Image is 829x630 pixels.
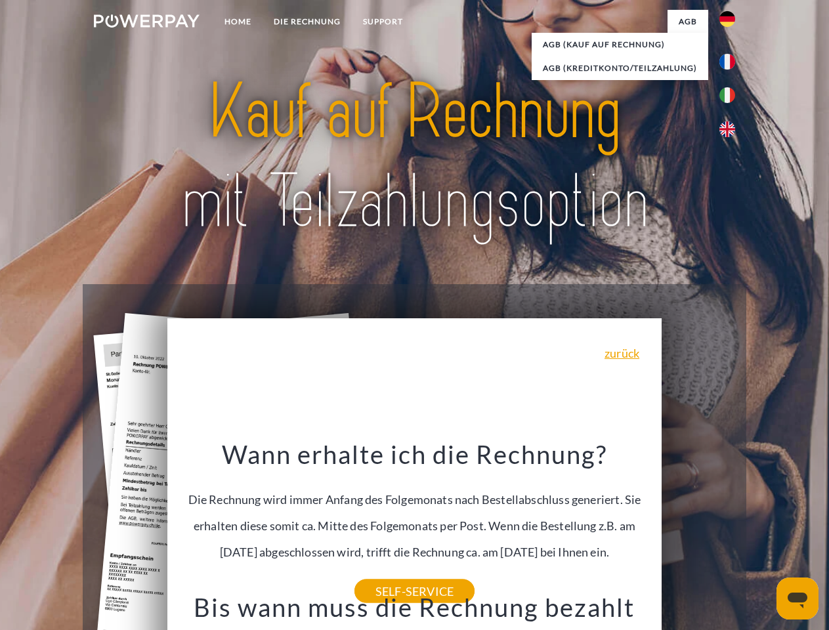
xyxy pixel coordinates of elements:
[719,87,735,103] img: it
[776,577,818,619] iframe: Schaltfläche zum Öffnen des Messaging-Fensters
[354,579,475,603] a: SELF-SERVICE
[719,11,735,27] img: de
[532,33,708,56] a: AGB (Kauf auf Rechnung)
[668,10,708,33] a: agb
[352,10,414,33] a: SUPPORT
[125,63,704,251] img: title-powerpay_de.svg
[94,14,200,28] img: logo-powerpay-white.svg
[719,54,735,70] img: fr
[213,10,263,33] a: Home
[175,438,654,470] h3: Wann erhalte ich die Rechnung?
[532,56,708,80] a: AGB (Kreditkonto/Teilzahlung)
[605,347,639,359] a: zurück
[719,121,735,137] img: en
[263,10,352,33] a: DIE RECHNUNG
[175,438,654,591] div: Die Rechnung wird immer Anfang des Folgemonats nach Bestellabschluss generiert. Sie erhalten dies...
